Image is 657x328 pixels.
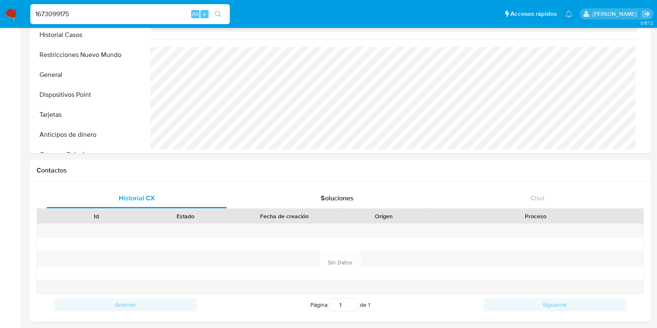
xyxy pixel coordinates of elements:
button: Anticipos de dinero [32,125,136,145]
span: s [203,10,206,18]
span: Chat [530,193,544,203]
div: Estado [147,212,224,220]
p: camilafernanda.paredessaldano@mercadolibre.cl [592,10,639,18]
a: Notificaciones [565,10,572,17]
h1: Contactos [37,166,644,175]
div: Origen [345,212,423,220]
a: Salir [642,10,651,18]
div: Proceso [434,212,637,220]
span: 1 [368,301,370,309]
div: Id [57,212,135,220]
span: Alt [192,10,199,18]
button: Historial Casos [32,25,136,45]
button: General [32,65,136,85]
span: Historial CX [119,193,155,203]
button: Tarjetas [32,105,136,125]
button: Dispositivos Point [32,85,136,105]
button: Anterior [54,298,197,311]
span: 3.157.2 [640,20,653,26]
button: Restricciones Nuevo Mundo [32,45,136,65]
div: Fecha de creación [236,212,333,220]
span: Página de [310,298,370,311]
button: search-icon [209,8,226,20]
span: Soluciones [321,193,354,203]
button: Cruces y Relaciones [32,145,136,165]
span: Accesos rápidos [510,10,557,18]
input: Buscar usuario o caso... [30,9,230,20]
button: Siguiente [483,298,626,311]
